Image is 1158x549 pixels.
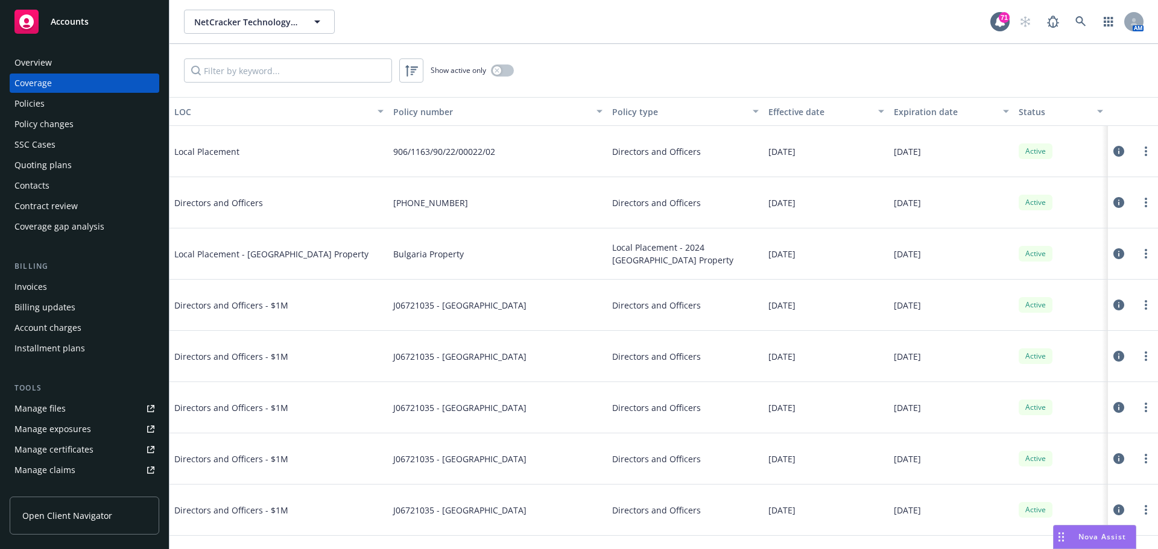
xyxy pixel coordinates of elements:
a: more [1139,503,1153,517]
span: [DATE] [768,401,796,414]
div: 71 [999,12,1010,23]
button: Policy number [388,97,607,126]
span: [DATE] [768,299,796,312]
a: more [1139,349,1153,363]
div: Billing updates [14,298,75,317]
a: Manage BORs [10,481,159,500]
a: Manage claims [10,460,159,480]
a: Coverage [10,74,159,93]
a: Account charges [10,318,159,337]
div: Policies [14,94,45,113]
span: [DATE] [894,248,921,260]
span: [PHONE_NUMBER] [393,196,468,209]
span: Manage exposures [10,419,159,439]
a: Contacts [10,176,159,195]
span: Local Placement - [GEOGRAPHIC_DATA] Property [174,248,369,260]
button: Effective date [764,97,888,126]
span: Nova Assist [1078,532,1126,542]
span: Directors and Officers - $1M [174,401,355,414]
button: Policy type [607,97,764,126]
div: LOC [174,105,370,118]
a: more [1139,400,1153,415]
span: [DATE] [768,196,796,209]
a: Manage certificates [10,440,159,459]
span: [DATE] [768,453,796,465]
div: Manage exposures [14,419,91,439]
div: Contacts [14,176,49,195]
div: SSC Cases [14,135,55,154]
div: Policy changes [14,115,74,134]
a: Policies [10,94,159,113]
div: Manage files [14,399,66,418]
a: Switch app [1096,10,1121,34]
button: Expiration date [889,97,1014,126]
span: Active [1024,351,1048,362]
span: [DATE] [894,453,921,465]
div: Overview [14,53,52,72]
a: Contract review [10,196,159,216]
a: Policy changes [10,115,159,134]
button: Nova Assist [1053,525,1136,549]
div: Drag to move [1054,525,1069,548]
span: [DATE] [894,401,921,414]
div: Quoting plans [14,155,72,175]
span: Open Client Navigator [22,509,112,522]
span: Show active only [431,65,486,75]
div: Contract review [14,196,78,216]
span: Active [1024,300,1048,310]
div: Coverage gap analysis [14,217,104,236]
div: Manage claims [14,460,75,480]
span: Local Placement [174,145,355,158]
a: more [1139,246,1153,261]
span: [DATE] [894,350,921,363]
span: [DATE] [768,350,796,363]
span: Directors and Officers [612,196,701,209]
span: Directors and Officers - $1M [174,299,355,312]
span: [DATE] [768,248,796,260]
a: Report a Bug [1041,10,1065,34]
span: Directors and Officers [174,196,355,209]
div: Installment plans [14,339,85,358]
span: [DATE] [894,196,921,209]
span: Accounts [51,17,89,27]
span: Directors and Officers [612,299,701,312]
span: Directors and Officers - $1M [174,504,355,516]
div: Billing [10,260,159,272]
a: Search [1069,10,1093,34]
span: [DATE] [894,504,921,516]
input: Filter by keyword... [184,58,392,83]
a: more [1139,451,1153,466]
div: Manage certificates [14,440,93,459]
span: Directors and Officers [612,453,701,465]
div: Account charges [14,318,81,337]
span: J06721035 - [GEOGRAPHIC_DATA] [393,504,527,516]
div: Coverage [14,74,52,93]
div: Manage BORs [14,481,71,500]
span: Directors and Officers [612,504,701,516]
a: Coverage gap analysis [10,217,159,236]
a: Manage files [10,399,159,418]
div: Policy number [393,105,589,118]
span: J06721035 - [GEOGRAPHIC_DATA] [393,299,527,312]
span: J06721035 - [GEOGRAPHIC_DATA] [393,350,527,363]
span: Directors and Officers - $1M [174,350,355,363]
span: Active [1024,504,1048,515]
a: more [1139,298,1153,312]
a: Installment plans [10,339,159,358]
a: SSC Cases [10,135,159,154]
button: NetCracker Technology Corporation [184,10,335,34]
span: Directors and Officers - $1M [174,453,355,465]
div: Expiration date [894,105,996,118]
a: Invoices [10,277,159,296]
span: Active [1024,453,1048,464]
span: Active [1024,248,1048,259]
span: Bulgaria Property [393,248,464,260]
button: Status [1014,97,1108,126]
div: Policy type [612,105,745,118]
span: Active [1024,402,1048,413]
span: Local Placement - 2024 [GEOGRAPHIC_DATA] Property [612,241,759,266]
div: Effective date [768,105,870,118]
span: Directors and Officers [612,145,701,158]
a: Billing updates [10,298,159,317]
span: 906/1163/90/22/00022/02 [393,145,495,158]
